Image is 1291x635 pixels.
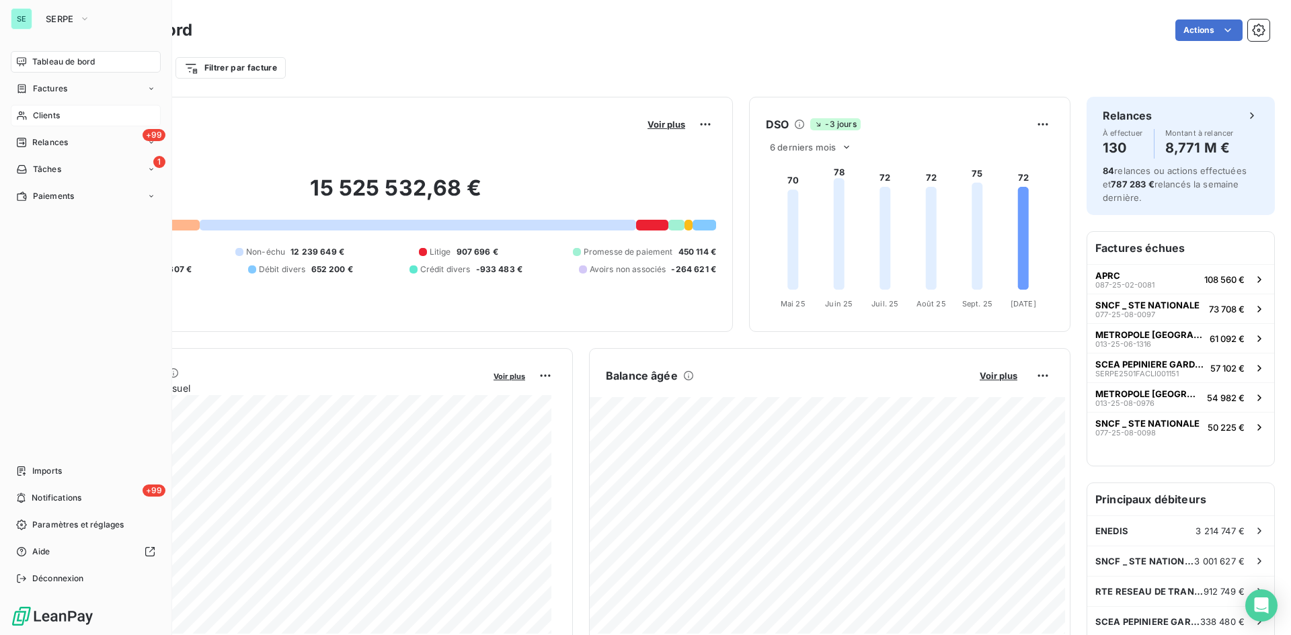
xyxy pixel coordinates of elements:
h6: Factures échues [1087,232,1274,264]
span: METROPOLE [GEOGRAPHIC_DATA] [1095,388,1202,399]
div: Open Intercom Messenger [1245,589,1278,622]
a: Aide [11,541,161,562]
span: SCEA PEPINIERE GARDOISE [1095,616,1200,627]
tspan: Sept. 25 [962,299,992,308]
span: SERPE2501FACLI001151 [1095,370,1179,378]
button: Actions [1175,19,1243,41]
span: 907 696 € [457,246,498,258]
span: Avoirs non associés [590,263,666,276]
span: -933 483 € [476,263,523,276]
h6: Principaux débiteurs [1087,483,1274,515]
span: 54 982 € [1207,392,1245,403]
span: Clients [33,110,60,122]
span: 087-25-02-0081 [1095,281,1155,289]
span: 57 102 € [1210,363,1245,374]
button: Filtrer par facture [175,57,286,79]
span: -264 621 € [671,263,716,276]
span: Montant à relancer [1165,129,1234,137]
span: SCEA PEPINIERE GARDOISE [1095,359,1205,370]
span: 912 749 € [1204,586,1245,597]
span: 12 239 649 € [290,246,344,258]
span: 84 [1103,165,1114,176]
span: Factures [33,83,67,95]
span: Crédit divers [420,263,471,276]
span: 1 [153,156,165,168]
img: Logo LeanPay [11,605,94,627]
tspan: Juin 25 [825,299,853,308]
span: APRC [1095,270,1120,281]
h6: DSO [766,116,789,132]
span: 73 708 € [1209,304,1245,314]
button: Voir plus [643,118,689,130]
span: Débit divers [259,263,306,276]
button: SCEA PEPINIERE GARDOISESERPE2501FACLI00115157 102 € [1087,353,1274,382]
span: 3 214 747 € [1196,525,1245,536]
span: Voir plus [980,370,1017,381]
button: Voir plus [976,370,1021,382]
span: Promesse de paiement [584,246,673,258]
h6: Balance âgée [606,368,678,384]
button: Voir plus [490,370,529,382]
span: -3 jours [810,118,860,130]
span: METROPOLE [GEOGRAPHIC_DATA] [1095,329,1204,340]
span: ENEDIS [1095,525,1128,536]
span: Imports [32,465,62,477]
span: SNCF _ STE NATIONALE [1095,300,1200,310]
h4: 130 [1103,137,1143,159]
span: Notifications [32,492,81,504]
span: 450 114 € [678,246,716,258]
span: Tâches [33,163,61,175]
span: Voir plus [494,372,525,381]
span: 338 480 € [1200,616,1245,627]
span: 013-25-08-0976 [1095,399,1155,407]
span: relances ou actions effectuées et relancés la semaine dernière. [1103,165,1247,203]
span: Tableau de bord [32,56,95,68]
span: SNCF _ STE NATIONALE [1095,418,1200,429]
span: Déconnexion [32,573,84,585]
span: RTE RESEAU DE TRANSPORT ELECTRICITE [1095,586,1204,597]
span: 50 225 € [1208,422,1245,433]
span: Litige [430,246,451,258]
span: Relances [32,136,68,149]
h4: 8,771 M € [1165,137,1234,159]
span: Non-échu [246,246,285,258]
span: 013-25-06-1316 [1095,340,1151,348]
tspan: Juil. 25 [871,299,898,308]
span: À effectuer [1103,129,1143,137]
button: SNCF _ STE NATIONALE077-25-08-009850 225 € [1087,412,1274,441]
span: 61 092 € [1210,333,1245,344]
button: METROPOLE [GEOGRAPHIC_DATA]013-25-08-097654 982 € [1087,382,1274,412]
span: SERPE [46,13,74,24]
span: +99 [143,484,165,497]
span: 652 200 € [311,263,353,276]
span: Chiffre d'affaires mensuel [76,381,484,395]
span: Aide [32,546,50,558]
button: SNCF _ STE NATIONALE077-25-08-009773 708 € [1087,294,1274,323]
tspan: Mai 25 [781,299,806,308]
span: 108 560 € [1204,274,1245,285]
h2: 15 525 532,68 € [76,175,716,215]
span: 787 283 € [1111,179,1154,189]
span: 3 001 627 € [1194,556,1245,566]
tspan: Août 25 [916,299,946,308]
h6: Relances [1103,108,1152,124]
span: 077-25-08-0097 [1095,310,1155,319]
span: Paramètres et réglages [32,519,124,531]
span: Voir plus [648,119,685,130]
span: Paiements [33,190,74,202]
span: +99 [143,129,165,141]
span: SNCF _ STE NATIONALE [1095,556,1194,566]
button: METROPOLE [GEOGRAPHIC_DATA]013-25-06-131661 092 € [1087,323,1274,353]
div: SE [11,8,32,30]
button: APRC087-25-02-0081108 560 € [1087,264,1274,294]
span: 077-25-08-0098 [1095,429,1156,437]
span: 6 derniers mois [770,142,836,153]
tspan: [DATE] [1011,299,1036,308]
